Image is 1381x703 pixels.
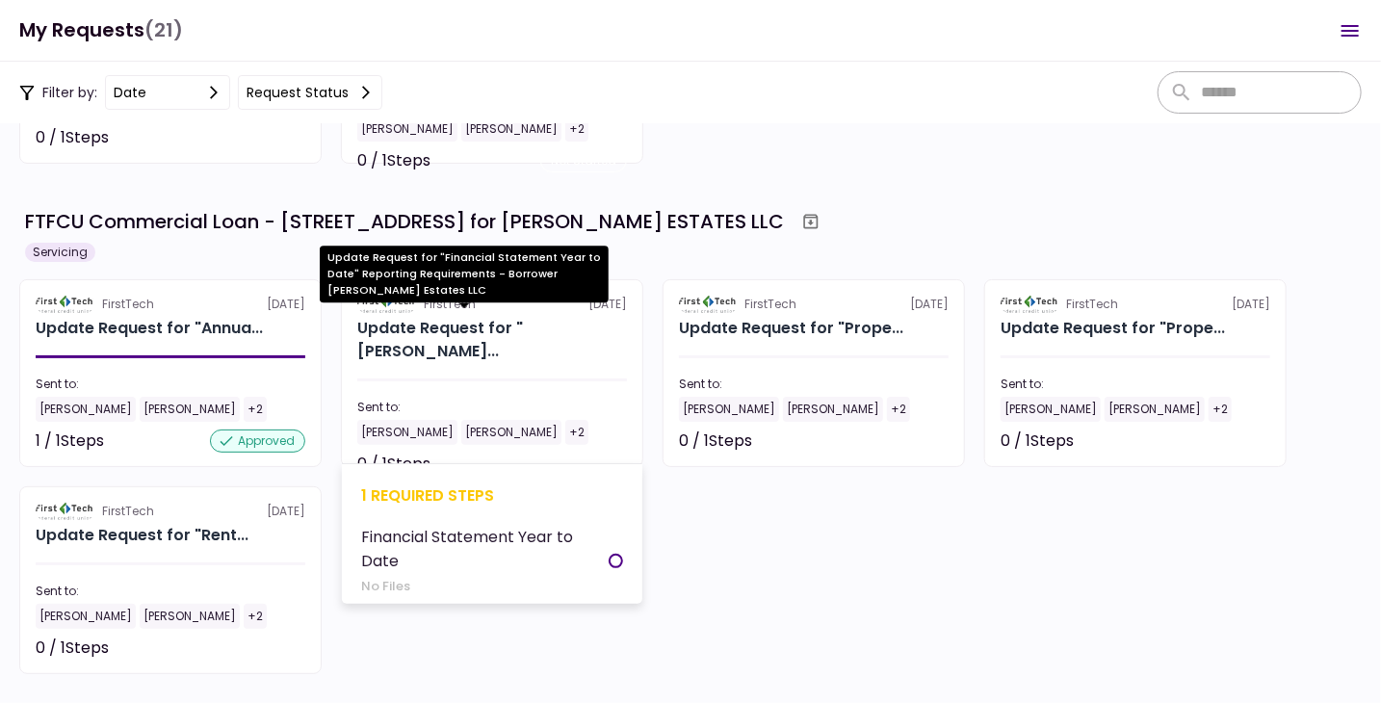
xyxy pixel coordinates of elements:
div: [DATE] [36,296,305,313]
div: FirstTech [102,296,154,313]
div: [PERSON_NAME] [783,397,883,422]
div: No Files [361,577,609,596]
div: [DATE] [36,503,305,520]
div: Update Request for "Rent Roll" Reporting Requirements - Multi Family 1929 Bluff Rd Unit 178 Colum... [36,524,248,547]
div: FirstTech [1067,296,1119,313]
div: [PERSON_NAME] [140,397,240,422]
div: Servicing [25,243,95,262]
div: [DATE] [679,296,949,313]
div: Update Request for "Property Operating Statements - Year to Date" Reporting Requirements - Multi ... [1001,317,1225,340]
div: 1 required steps [361,483,623,508]
div: Sent to: [679,376,949,393]
div: Not started [1184,430,1270,453]
div: date [114,82,146,103]
div: Not started [540,453,627,476]
div: +2 [887,397,910,422]
button: Open menu [1327,8,1373,54]
div: Update Request for "Financial Statement Year to Date" Reporting Requirements - Borrower [PERSON_N... [320,246,609,302]
div: Sent to: [1001,376,1270,393]
div: Update Request for "Property Operating Statements- Year End" Reporting Requirements - Multi Famil... [679,317,903,340]
div: Not started [219,126,305,149]
div: Not started [862,430,949,453]
div: [PERSON_NAME] [679,397,779,422]
div: Sent to: [36,583,305,600]
div: 0 / 1 Steps [36,637,109,660]
div: 1 / 1 Steps [36,430,104,453]
div: 0 / 1 Steps [357,149,430,172]
div: FirstTech [745,296,797,313]
div: [PERSON_NAME] [357,117,457,142]
span: (21) [144,11,183,50]
div: Update Request for "Annual ERQ" Reporting Requirements - Multi Family 1929 Bluff Rd Unit 178 Colu... [36,317,263,340]
div: [PERSON_NAME] [1001,397,1101,422]
div: approved [210,430,305,453]
div: FirstTech [102,503,154,520]
div: [PERSON_NAME] [357,420,457,445]
div: Sent to: [36,376,305,393]
div: Sent to: [357,399,627,416]
div: 0 / 1 Steps [357,453,430,476]
img: Partner logo [679,296,738,313]
div: +2 [244,397,267,422]
div: Update Request for "Financial Statement Year to Date" Reporting Requirements - Borrower Carl Esta... [357,317,627,363]
div: [PERSON_NAME] [36,397,136,422]
div: 0 / 1 Steps [36,126,109,149]
h1: My Requests [19,11,183,50]
button: date [105,75,230,110]
div: 0 / 1 Steps [679,430,752,453]
img: Partner logo [1001,296,1059,313]
div: Financial Statement Year to Date [361,525,609,573]
div: FTFCU Commercial Loan - [STREET_ADDRESS] for [PERSON_NAME] ESTATES LLC [25,207,784,236]
button: Request status [238,75,382,110]
div: +2 [1209,397,1232,422]
div: 0 / 1 Steps [1001,430,1074,453]
div: +2 [565,420,588,445]
img: Partner logo [36,503,94,520]
div: Not started [219,637,305,660]
div: [DATE] [1001,296,1270,313]
div: [PERSON_NAME] [140,604,240,629]
div: +2 [244,604,267,629]
div: +2 [565,117,588,142]
div: [PERSON_NAME] [1105,397,1205,422]
button: Archive workflow [794,204,828,239]
div: [PERSON_NAME] [461,117,561,142]
div: [PERSON_NAME] [36,604,136,629]
div: Filter by: [19,75,382,110]
div: [PERSON_NAME] [461,420,561,445]
img: Partner logo [36,296,94,313]
div: Not started [540,149,627,172]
